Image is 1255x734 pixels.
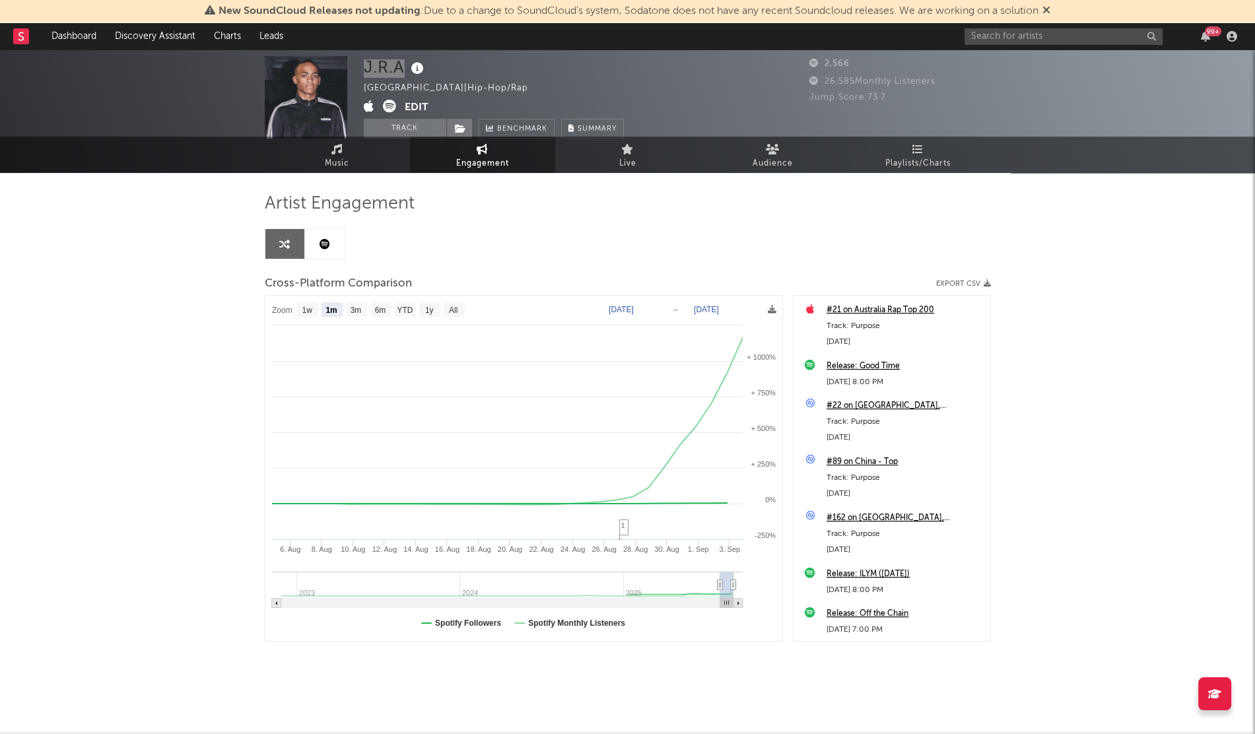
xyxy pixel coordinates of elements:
[827,374,984,390] div: [DATE] 8:00 PM
[250,23,292,50] a: Leads
[403,545,428,553] text: 14. Aug
[1201,31,1210,42] button: 99+
[827,542,984,558] div: [DATE]
[341,545,365,553] text: 10. Aug
[765,496,776,504] text: 0%
[350,306,361,315] text: 3m
[325,306,337,315] text: 1m
[827,302,984,318] a: #21 on Australia Rap Top 200
[827,566,984,582] a: Release: ILYM ([DATE])
[272,306,292,315] text: Zoom
[265,137,410,173] a: Music
[1205,26,1221,36] div: 99 +
[753,156,793,172] span: Audience
[410,137,555,173] a: Engagement
[827,414,984,430] div: Track: Purpose
[397,306,413,315] text: YTD
[809,59,850,68] span: 2,566
[827,486,984,502] div: [DATE]
[302,306,312,315] text: 1w
[827,622,984,638] div: [DATE] 7:00 PM
[364,81,543,96] div: [GEOGRAPHIC_DATA] | Hip-Hop/Rap
[827,470,984,486] div: Track: Purpose
[755,531,776,539] text: -250%
[405,100,428,116] button: Edit
[434,545,459,553] text: 16. Aug
[325,156,349,172] span: Music
[751,389,776,397] text: + 750%
[372,545,396,553] text: 12. Aug
[555,137,700,173] a: Live
[560,545,584,553] text: 24. Aug
[965,28,1163,45] input: Search for artists
[265,196,415,212] span: Artist Engagement
[621,521,625,529] span: 1
[936,280,991,288] button: Export CSV
[751,424,776,432] text: + 500%
[809,93,886,102] span: Jump Score: 73.7
[311,545,331,553] text: 8. Aug
[1042,6,1050,17] span: Dismiss
[827,334,984,350] div: [DATE]
[528,618,625,628] text: Spotify Monthly Listeners
[479,119,555,139] a: Benchmark
[827,358,984,374] a: Release: Good Time
[456,156,509,172] span: Engagement
[846,137,991,173] a: Playlists/Charts
[578,125,617,133] span: Summary
[265,276,412,292] span: Cross-Platform Comparison
[42,23,106,50] a: Dashboard
[827,318,984,334] div: Track: Purpose
[700,137,846,173] a: Audience
[435,618,501,628] text: Spotify Followers
[751,460,776,468] text: + 250%
[885,156,951,172] span: Playlists/Charts
[687,545,708,553] text: 1. Sep
[694,305,719,314] text: [DATE]
[205,23,250,50] a: Charts
[364,56,427,78] div: J.R.A
[809,77,935,86] span: 26,585 Monthly Listeners
[466,545,491,553] text: 18. Aug
[827,582,984,598] div: [DATE] 8:00 PM
[619,156,636,172] span: Live
[497,121,547,137] span: Benchmark
[623,545,647,553] text: 28. Aug
[592,545,616,553] text: 26. Aug
[106,23,205,50] a: Discovery Assistant
[280,545,300,553] text: 6. Aug
[424,306,433,315] text: 1y
[364,119,446,139] button: Track
[827,454,984,470] a: #89 on China - Top
[497,545,522,553] text: 20. Aug
[827,398,984,414] a: #22 on [GEOGRAPHIC_DATA], [GEOGRAPHIC_DATA]
[827,526,984,542] div: Track: Purpose
[609,305,634,314] text: [DATE]
[827,606,984,622] a: Release: Off the Chain
[654,545,679,553] text: 30. Aug
[671,305,679,314] text: →
[219,6,1038,17] span: : Due to a change to SoundCloud's system, Sodatone does not have any recent Soundcloud releases. ...
[561,119,624,139] button: Summary
[827,430,984,446] div: [DATE]
[719,545,740,553] text: 3. Sep
[529,545,553,553] text: 22. Aug
[219,6,421,17] span: New SoundCloud Releases not updating
[747,353,776,361] text: + 1000%
[827,510,984,526] a: #162 on [GEOGRAPHIC_DATA], [GEOGRAPHIC_DATA]
[374,306,386,315] text: 6m
[448,306,457,315] text: All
